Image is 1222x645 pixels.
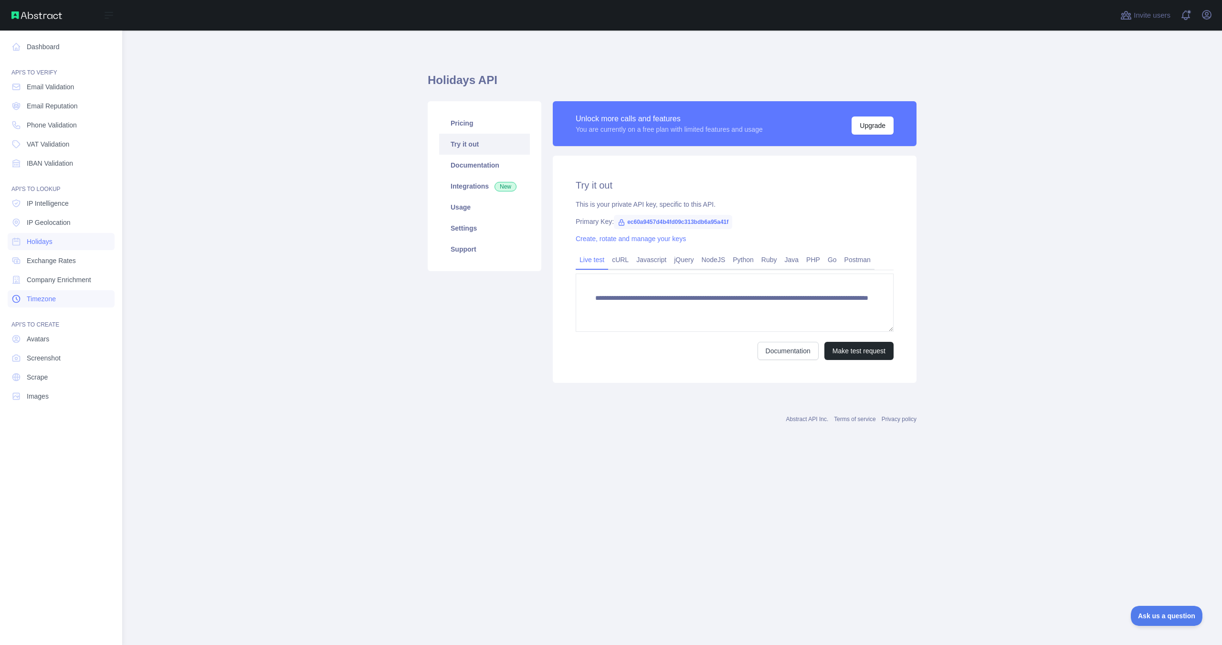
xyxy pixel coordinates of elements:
[8,78,115,95] a: Email Validation
[27,82,74,92] span: Email Validation
[8,214,115,231] a: IP Geolocation
[1131,606,1203,626] iframe: Toggle Customer Support
[841,252,874,267] a: Postman
[27,218,71,227] span: IP Geolocation
[729,252,758,267] a: Python
[576,252,608,267] a: Live test
[8,388,115,405] a: Images
[8,271,115,288] a: Company Enrichment
[8,290,115,307] a: Timezone
[670,252,697,267] a: jQuery
[27,237,53,246] span: Holidays
[439,176,530,197] a: Integrations New
[8,252,115,269] a: Exchange Rates
[439,218,530,239] a: Settings
[576,113,763,125] div: Unlock more calls and features
[1134,10,1170,21] span: Invite users
[882,416,916,423] a: Privacy policy
[27,334,49,344] span: Avatars
[439,134,530,155] a: Try it out
[8,330,115,348] a: Avatars
[824,342,894,360] button: Make test request
[8,174,115,193] div: API'S TO LOOKUP
[576,125,763,134] div: You are currently on a free plan with limited features and usage
[781,252,803,267] a: Java
[852,116,894,135] button: Upgrade
[27,159,73,168] span: IBAN Validation
[576,200,894,209] div: This is your private API key, specific to this API.
[8,136,115,153] a: VAT Validation
[8,309,115,328] div: API'S TO CREATE
[576,179,894,192] h2: Try it out
[27,391,49,401] span: Images
[27,139,69,149] span: VAT Validation
[8,116,115,134] a: Phone Validation
[8,233,115,250] a: Holidays
[8,38,115,55] a: Dashboard
[697,252,729,267] a: NodeJS
[27,294,56,304] span: Timezone
[439,197,530,218] a: Usage
[758,252,781,267] a: Ruby
[11,11,62,19] img: Abstract API
[495,182,516,191] span: New
[27,353,61,363] span: Screenshot
[27,101,78,111] span: Email Reputation
[802,252,824,267] a: PHP
[27,120,77,130] span: Phone Validation
[1118,8,1172,23] button: Invite users
[758,342,819,360] a: Documentation
[576,217,894,226] div: Primary Key:
[27,372,48,382] span: Scrape
[614,215,732,229] span: ec60a9457d4b4fd09c313bdb6a95a41f
[576,235,686,243] a: Create, rotate and manage your keys
[439,155,530,176] a: Documentation
[439,239,530,260] a: Support
[8,57,115,76] div: API'S TO VERIFY
[8,369,115,386] a: Scrape
[608,252,632,267] a: cURL
[834,416,875,423] a: Terms of service
[632,252,670,267] a: Javascript
[27,275,91,285] span: Company Enrichment
[439,113,530,134] a: Pricing
[27,199,69,208] span: IP Intelligence
[8,155,115,172] a: IBAN Validation
[8,195,115,212] a: IP Intelligence
[27,256,76,265] span: Exchange Rates
[8,349,115,367] a: Screenshot
[428,73,916,95] h1: Holidays API
[824,252,841,267] a: Go
[786,416,829,423] a: Abstract API Inc.
[8,97,115,115] a: Email Reputation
